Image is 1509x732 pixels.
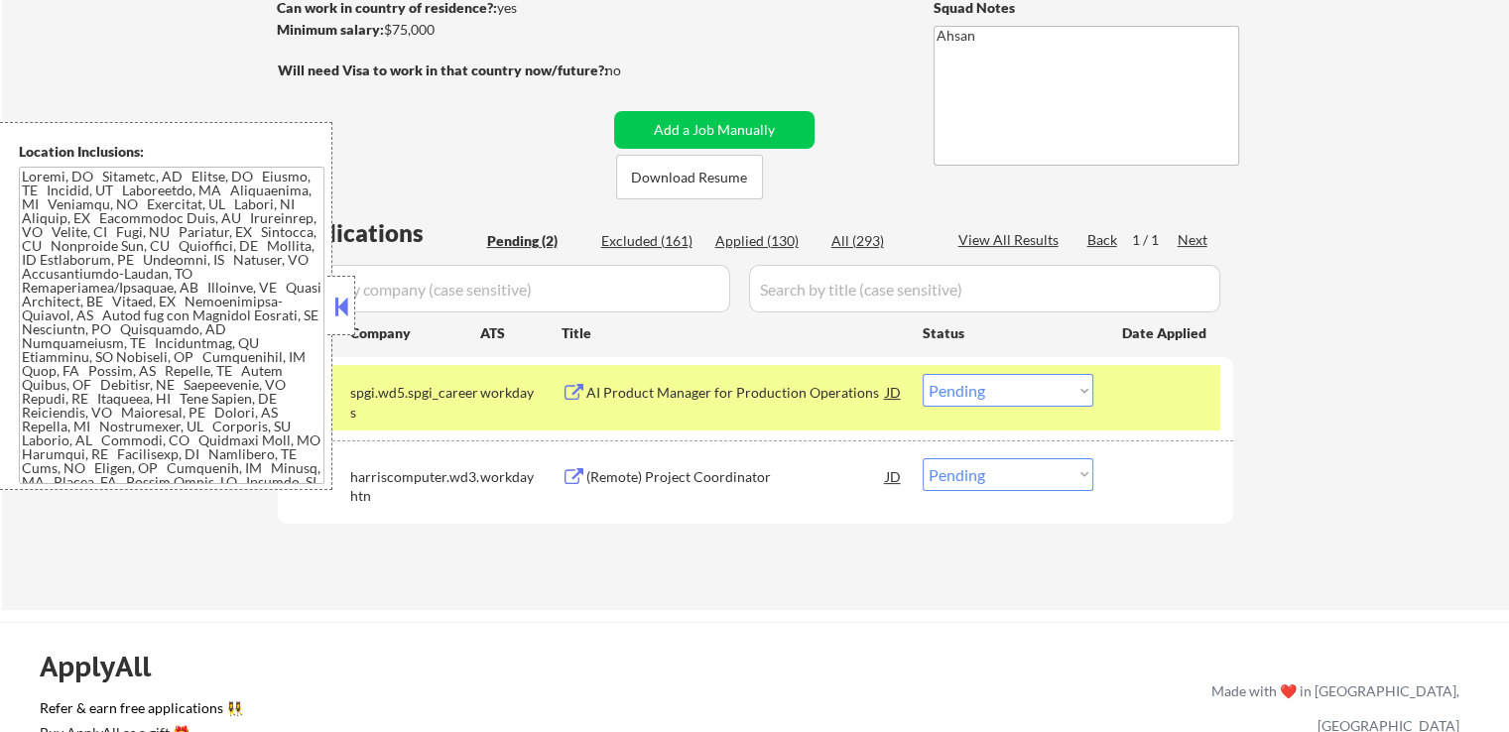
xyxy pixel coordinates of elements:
input: Search by title (case sensitive) [749,265,1220,312]
div: ATS [480,323,562,343]
div: ApplyAll [40,650,174,683]
div: Company [350,323,480,343]
div: workday [480,467,562,487]
div: JD [884,458,904,494]
strong: Minimum salary: [277,21,384,38]
div: Title [562,323,904,343]
div: JD [884,374,904,410]
button: Download Resume [616,155,763,199]
div: Date Applied [1122,323,1209,343]
div: Back [1087,230,1119,250]
div: AI Product Manager for Production Operations [586,383,886,403]
div: Excluded (161) [601,231,700,251]
button: Add a Job Manually [614,111,815,149]
div: (Remote) Project Coordinator [586,467,886,487]
div: Pending (2) [487,231,586,251]
strong: Will need Visa to work in that country now/future?: [278,61,608,78]
div: Next [1178,230,1209,250]
div: Applied (130) [715,231,815,251]
div: spgi.wd5.spgi_careers [350,383,480,422]
input: Search by company (case sensitive) [284,265,730,312]
div: 1 / 1 [1132,230,1178,250]
div: All (293) [831,231,931,251]
div: harriscomputer.wd3.htn [350,467,480,506]
div: Status [923,314,1093,350]
div: no [605,61,662,80]
div: workday [480,383,562,403]
div: $75,000 [277,20,607,40]
div: Applications [284,221,480,245]
div: View All Results [958,230,1065,250]
div: Location Inclusions: [19,142,324,162]
a: Refer & earn free applications 👯‍♀️ [40,701,797,722]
